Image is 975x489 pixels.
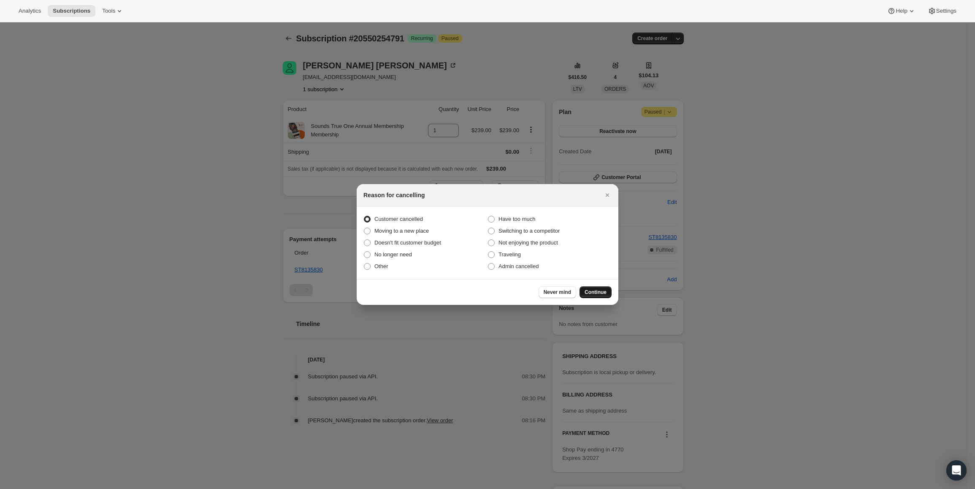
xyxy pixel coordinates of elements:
[374,251,412,258] span: No longer need
[374,216,423,222] span: Customer cancelled
[374,263,388,269] span: Other
[601,189,613,201] button: Close
[14,5,46,17] button: Analytics
[498,239,558,246] span: Not enjoying the product
[580,286,612,298] button: Continue
[102,8,115,14] span: Tools
[498,216,535,222] span: Have too much
[53,8,90,14] span: Subscriptions
[946,460,967,481] div: Open Intercom Messenger
[923,5,961,17] button: Settings
[498,251,521,258] span: Traveling
[936,8,956,14] span: Settings
[585,289,607,296] span: Continue
[97,5,129,17] button: Tools
[896,8,907,14] span: Help
[48,5,95,17] button: Subscriptions
[882,5,921,17] button: Help
[544,289,571,296] span: Never mind
[19,8,41,14] span: Analytics
[374,228,429,234] span: Moving to a new place
[498,263,539,269] span: Admin cancelled
[374,239,441,246] span: Doesn't fit customer budget
[498,228,560,234] span: Switching to a competitor
[539,286,576,298] button: Never mind
[363,191,425,199] h2: Reason for cancelling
